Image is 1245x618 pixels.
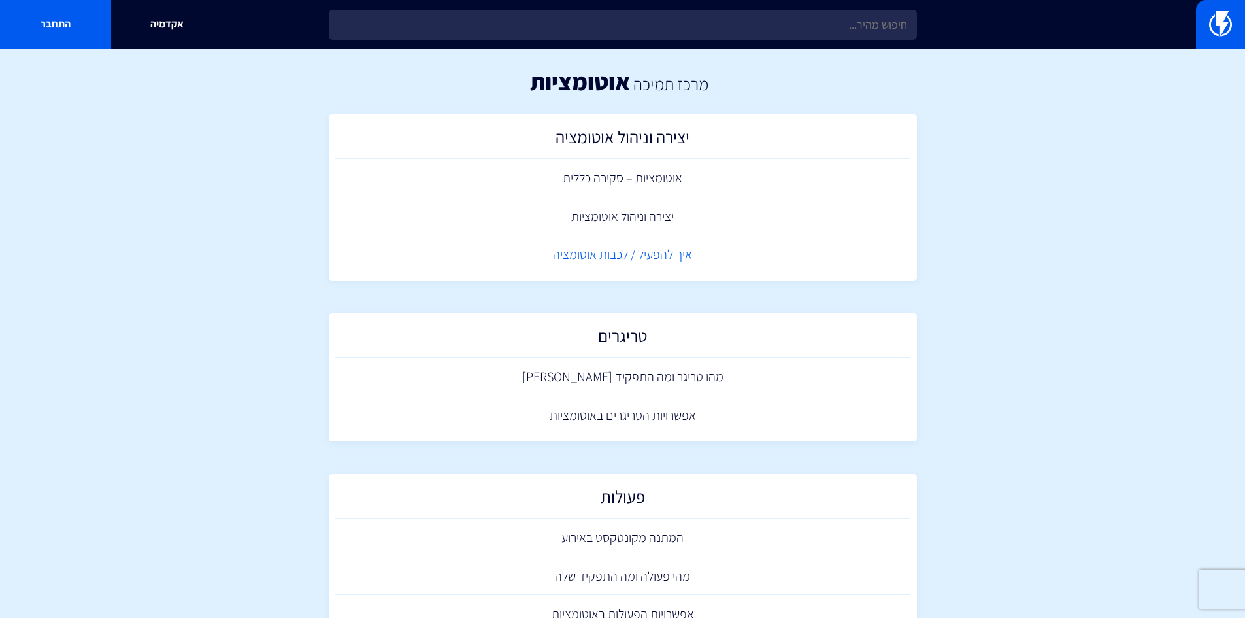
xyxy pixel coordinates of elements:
[329,10,917,40] input: חיפוש מהיר...
[335,197,910,236] a: יצירה וניהול אוטומציות
[335,320,910,358] a: טריגרים
[633,73,708,95] a: מרכז תמיכה
[530,69,630,95] h1: אוטומציות
[335,396,910,435] a: אפשרויות הטריגרים באוטומציות
[335,557,910,596] a: מהי פעולה ומה התפקיד שלה
[342,326,904,352] h2: טריגרים
[342,487,904,513] h2: פעולות
[342,128,904,153] h2: יצירה וניהול אוטומציה
[335,481,910,519] a: פעולות
[335,519,910,557] a: המתנה מקונטקסט באירוע
[335,235,910,274] a: איך להפעיל / לכבות אוטומציה
[335,121,910,160] a: יצירה וניהול אוטומציה
[335,358,910,396] a: מהו טריגר ומה התפקיד [PERSON_NAME]
[335,159,910,197] a: אוטומציות – סקירה כללית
